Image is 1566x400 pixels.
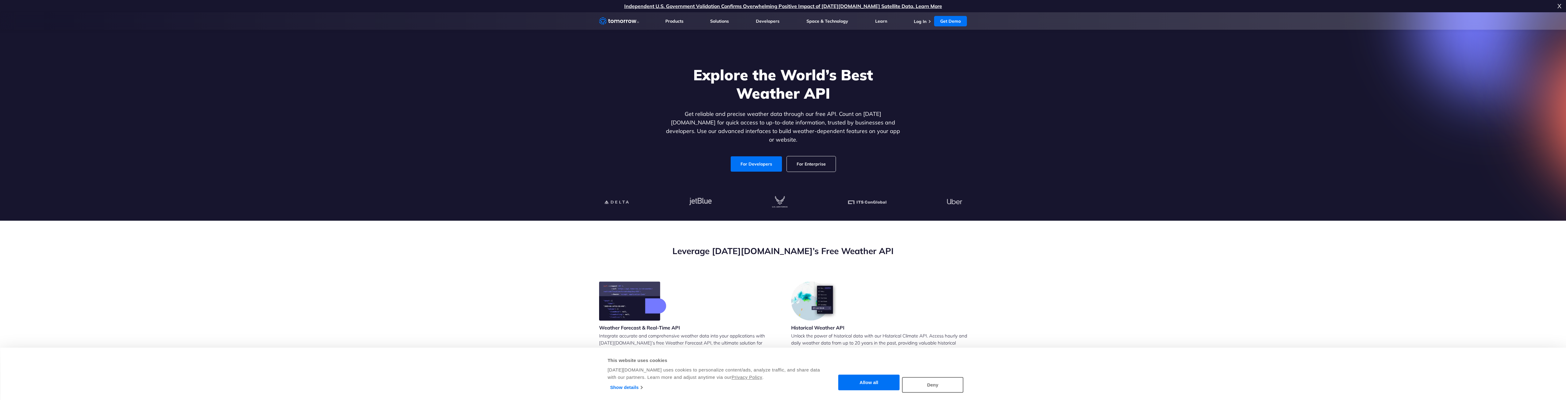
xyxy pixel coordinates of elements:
a: Developers [756,18,779,24]
a: Solutions [710,18,729,24]
h3: Weather Forecast & Real-Time API [599,324,680,331]
div: [DATE][DOMAIN_NAME] uses cookies to personalize content/ads, analyze traffic, and share data with... [608,366,821,381]
p: Integrate accurate and comprehensive weather data into your applications with [DATE][DOMAIN_NAME]... [599,332,775,375]
a: Home link [599,17,639,26]
div: This website uses cookies [608,357,821,364]
a: For Enterprise [787,156,836,172]
h2: Leverage [DATE][DOMAIN_NAME]’s Free Weather API [599,245,967,257]
a: Get Demo [934,16,967,26]
a: For Developers [731,156,782,172]
a: Products [665,18,683,24]
button: Allow all [838,375,900,390]
p: Get reliable and precise weather data through our free API. Count on [DATE][DOMAIN_NAME] for quic... [665,110,902,144]
a: Privacy Policy [732,375,762,380]
a: Log In [914,19,926,24]
a: Show details [610,383,642,392]
h1: Explore the World’s Best Weather API [665,66,902,102]
a: Independent U.S. Government Validation Confirms Overwhelming Positive Impact of [DATE][DOMAIN_NAM... [624,3,942,9]
button: Deny [902,377,964,393]
a: Learn [875,18,887,24]
a: Space & Technology [806,18,848,24]
h3: Historical Weather API [791,324,845,331]
p: Unlock the power of historical data with our Historical Climate API. Access hourly and daily weat... [791,332,967,368]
